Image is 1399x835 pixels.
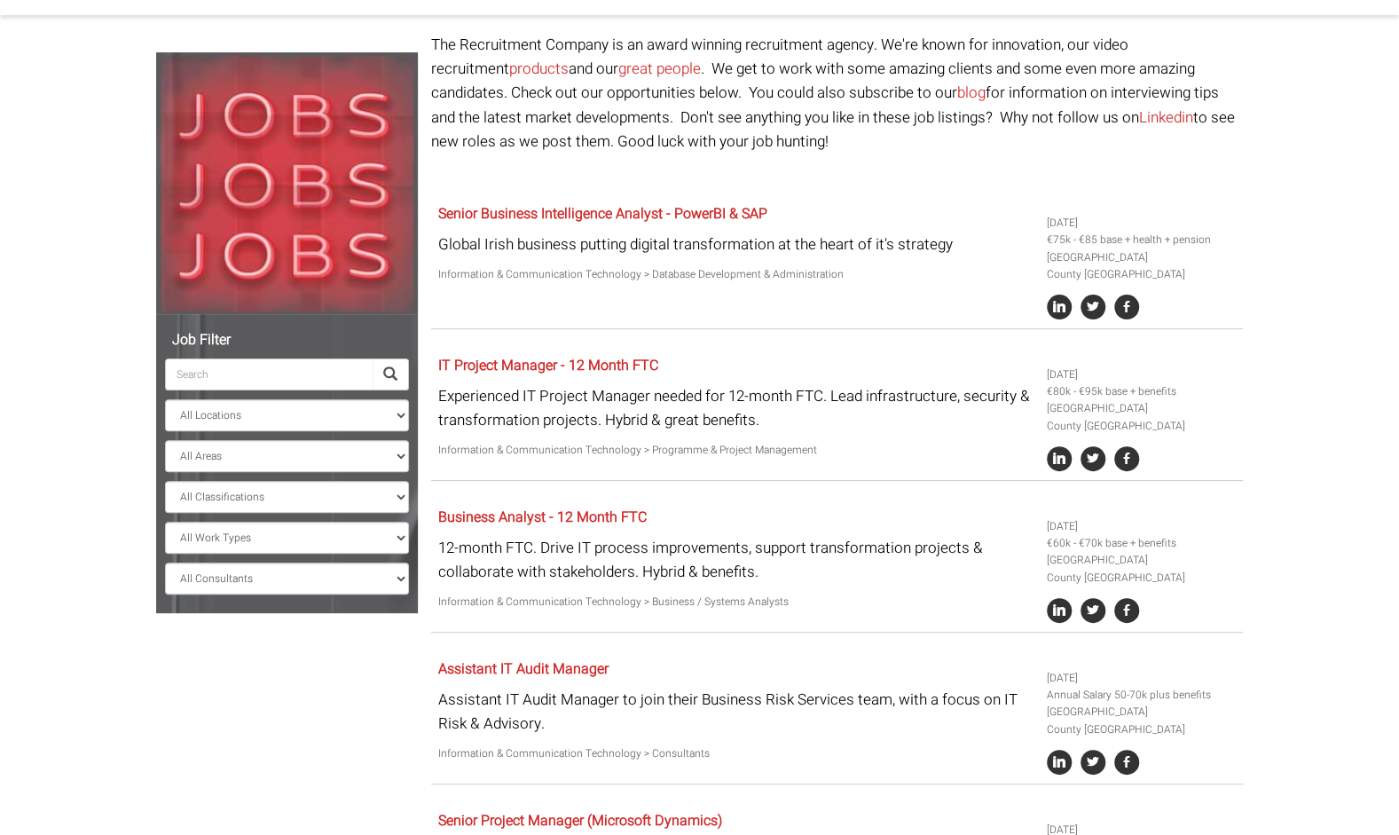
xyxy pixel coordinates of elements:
[438,507,647,528] a: Business Analyst - 12 Month FTC
[957,82,986,104] a: blog
[1139,106,1193,129] a: Linkedin
[438,442,1034,459] p: Information & Communication Technology > Programme & Project Management
[1047,366,1237,383] li: [DATE]
[165,333,409,349] h5: Job Filter
[1047,383,1237,400] li: €80k - €95k base + benefits
[438,745,1034,762] p: Information & Communication Technology > Consultants
[1047,400,1237,434] li: [GEOGRAPHIC_DATA] County [GEOGRAPHIC_DATA]
[438,810,722,831] a: Senior Project Manager (Microsoft Dynamics)
[438,594,1034,610] p: Information & Communication Technology > Business / Systems Analysts
[1047,518,1237,535] li: [DATE]
[1047,687,1237,704] li: Annual Salary 50-70k plus benefits
[1047,535,1237,552] li: €60k - €70k base + benefits
[618,58,701,80] a: great people
[438,658,609,680] a: Assistant IT Audit Manager
[438,203,767,225] a: Senior Business Intelligence Analyst - PowerBI & SAP
[438,384,1034,432] p: Experienced IT Project Manager needed for 12-month FTC. Lead infrastructure, security & transform...
[438,688,1034,736] p: Assistant IT Audit Manager to join their Business Risk Services team, with a focus on IT Risk & A...
[156,52,418,314] img: Jobs, Jobs, Jobs
[438,536,1034,584] p: 12-month FTC. Drive IT process improvements, support transformation projects & collaborate with s...
[1047,704,1237,737] li: [GEOGRAPHIC_DATA] County [GEOGRAPHIC_DATA]
[1047,552,1237,586] li: [GEOGRAPHIC_DATA] County [GEOGRAPHIC_DATA]
[1047,232,1237,248] li: €75k - €85 base + health + pension
[165,358,373,390] input: Search
[438,355,658,376] a: IT Project Manager - 12 Month FTC
[1047,249,1237,283] li: [GEOGRAPHIC_DATA] County [GEOGRAPHIC_DATA]
[438,232,1034,256] p: Global Irish business putting digital transformation at the heart of it's strategy
[509,58,569,80] a: products
[1047,215,1237,232] li: [DATE]
[438,266,1034,283] p: Information & Communication Technology > Database Development & Administration
[1047,670,1237,687] li: [DATE]
[431,33,1243,154] p: The Recruitment Company is an award winning recruitment agency. We're known for innovation, our v...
